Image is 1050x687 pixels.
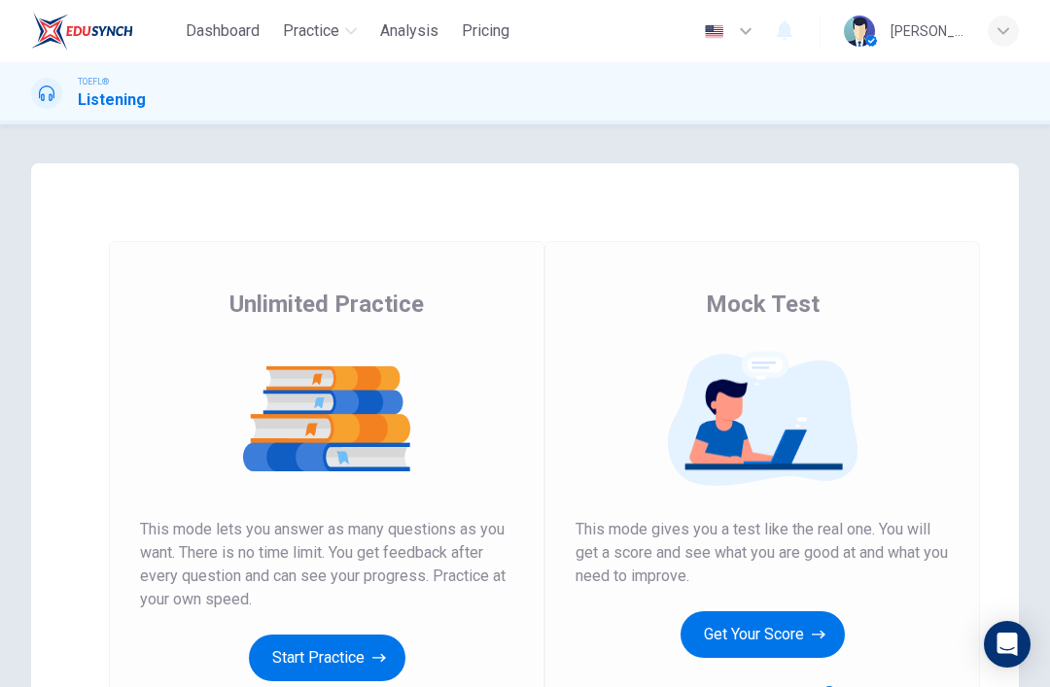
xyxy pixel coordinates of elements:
[78,75,109,88] span: TOEFL®
[706,289,820,320] span: Mock Test
[454,14,517,49] button: Pricing
[31,12,133,51] img: EduSynch logo
[372,14,446,49] button: Analysis
[681,611,845,658] button: Get Your Score
[140,518,513,611] span: This mode lets you answer as many questions as you want. There is no time limit. You get feedback...
[844,16,875,47] img: Profile picture
[891,19,964,43] div: [PERSON_NAME]
[275,14,365,49] button: Practice
[78,88,146,112] h1: Listening
[702,24,726,39] img: en
[380,19,438,43] span: Analysis
[186,19,260,43] span: Dashboard
[984,621,1031,668] div: Open Intercom Messenger
[31,12,178,51] a: EduSynch logo
[249,635,405,681] button: Start Practice
[178,14,267,49] button: Dashboard
[229,289,424,320] span: Unlimited Practice
[462,19,509,43] span: Pricing
[576,518,949,588] span: This mode gives you a test like the real one. You will get a score and see what you are good at a...
[283,19,339,43] span: Practice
